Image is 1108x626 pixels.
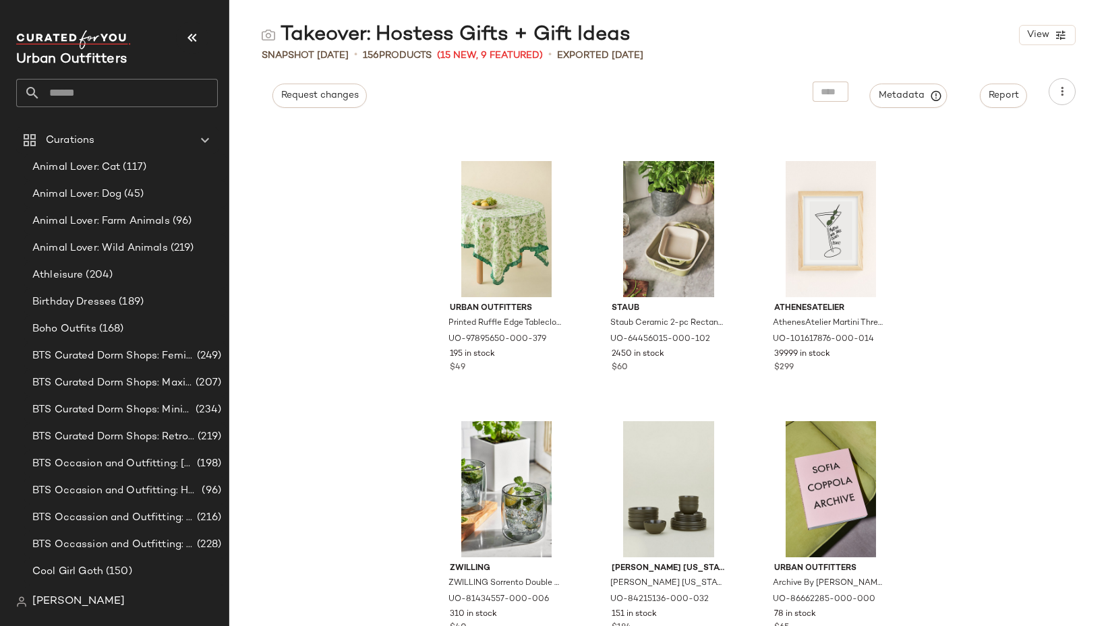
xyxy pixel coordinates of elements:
[32,537,194,553] span: BTS Occassion and Outfitting: First Day Fits
[281,90,359,101] span: Request changes
[116,294,144,310] span: (189)
[272,84,367,108] button: Request changes
[194,348,221,364] span: (249)
[774,303,888,315] span: AthenesAtelier
[557,49,643,63] p: Exported [DATE]
[120,160,146,175] span: (117)
[612,362,628,374] span: $60
[363,51,379,61] span: 156
[16,30,131,49] img: cfy_white_logo.C9jOOHJF.svg
[988,90,1019,101] span: Report
[193,402,221,418] span: (234)
[168,241,194,256] span: (219)
[103,564,132,580] span: (150)
[170,214,192,229] span: (96)
[121,187,144,202] span: (45)
[32,214,170,229] span: Animal Lover: Farm Animals
[870,84,947,108] button: Metadata
[437,49,543,63] span: (15 New, 9 Featured)
[32,241,168,256] span: Animal Lover: Wild Animals
[610,577,724,590] span: [PERSON_NAME] [US_STATE] Essential 16-Piece Dinnerware Set in Dark Green at Urban Outfitters
[773,577,887,590] span: Archive By [PERSON_NAME] in Assorted at Urban Outfitters
[774,608,816,621] span: 78 in stock
[610,334,710,346] span: UO-64456015-000-102
[32,268,83,283] span: Athleisure
[612,608,657,621] span: 151 in stock
[450,362,465,374] span: $49
[262,28,275,42] img: svg%3e
[980,84,1027,108] button: Report
[32,160,120,175] span: Animal Lover: Cat
[448,577,562,590] span: ZWILLING Sorrento Double Wall Glass Cup Set of 2 in Smoke Grey at Urban Outfitters
[763,161,899,297] img: 101617876_014_b
[1019,25,1076,45] button: View
[774,362,794,374] span: $299
[32,456,194,472] span: BTS Occasion and Outfitting: [PERSON_NAME] to Party
[354,47,357,63] span: •
[774,348,830,361] span: 39999 in stock
[439,161,575,297] img: 97895650_379_b
[32,321,96,337] span: Boho Outfits
[32,483,199,499] span: BTS Occasion and Outfitting: Homecoming Dresses
[83,268,113,283] span: (204)
[773,334,874,346] span: UO-101617876-000-014
[439,421,575,557] img: 81434557_006_m
[612,303,726,315] span: Staub
[450,563,564,575] span: Zwilling
[450,608,497,621] span: 310 in stock
[1026,30,1049,40] span: View
[363,49,432,63] div: Products
[195,429,221,445] span: (219)
[610,317,724,330] span: Staub Ceramic 2-pc Rectangular Baking Dish Set in Macaron Green at Urban Outfitters
[548,47,552,63] span: •
[16,596,27,607] img: svg%3e
[194,510,221,526] span: (216)
[448,317,562,330] span: Printed Ruffle Edge Tablecloth in Sport Toile at Urban Outfitters
[262,49,349,63] span: Snapshot [DATE]
[262,22,631,49] div: Takeover: Hostess Gifts + Gift Ideas
[32,348,194,364] span: BTS Curated Dorm Shops: Feminine
[32,594,125,610] span: [PERSON_NAME]
[32,402,193,418] span: BTS Curated Dorm Shops: Minimalist
[16,53,127,67] span: Current Company Name
[193,375,221,391] span: (207)
[194,537,221,553] span: (228)
[601,421,736,557] img: 84215136_032_m
[612,348,664,361] span: 2450 in stock
[32,564,103,580] span: Cool Girl Goth
[32,510,194,526] span: BTS Occassion and Outfitting: Campus Lounge
[450,303,564,315] span: Urban Outfitters
[610,594,709,606] span: UO-84215136-000-032
[194,456,221,472] span: (198)
[448,334,546,346] span: UO-97895650-000-379
[46,133,94,148] span: Curations
[199,483,221,499] span: (96)
[96,321,124,337] span: (168)
[773,594,875,606] span: UO-86662285-000-000
[32,429,195,445] span: BTS Curated Dorm Shops: Retro+ Boho
[450,348,495,361] span: 195 in stock
[32,375,193,391] span: BTS Curated Dorm Shops: Maximalist
[773,317,887,330] span: AthenesAtelier Martini Three Olives Art Print in Natural Wood Frame at Urban Outfitters
[32,187,121,202] span: Animal Lover: Dog
[612,563,726,575] span: [PERSON_NAME] [US_STATE]
[878,90,939,102] span: Metadata
[32,294,116,310] span: Birthday Dresses
[763,421,899,557] img: 86662285_000_b
[774,563,888,575] span: Urban Outfitters
[448,594,549,606] span: UO-81434557-000-006
[601,161,736,297] img: 64456015_102_m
